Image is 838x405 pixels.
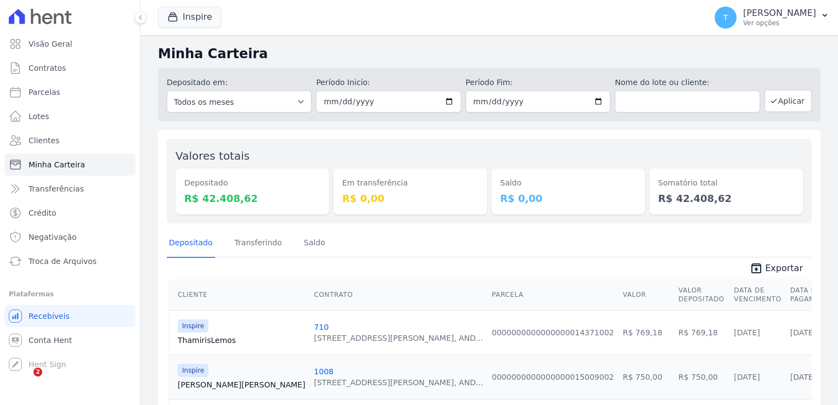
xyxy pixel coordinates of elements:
[674,310,729,355] td: R$ 769,18
[29,38,72,49] span: Visão Geral
[175,149,250,162] label: Valores totais
[4,105,135,127] a: Lotes
[178,335,305,346] a: ThamirisLemos
[790,328,816,337] a: [DATE]
[29,159,85,170] span: Minha Carteira
[500,177,636,189] dt: Saldo
[310,279,488,311] th: Contrato
[4,57,135,79] a: Contratos
[618,355,673,399] td: R$ 750,00
[734,328,760,337] a: [DATE]
[741,262,812,277] a: unarchive Exportar
[765,90,812,112] button: Aplicar
[765,262,803,275] span: Exportar
[743,19,816,27] p: Ver opções
[674,355,729,399] td: R$ 750,00
[314,323,329,331] a: 710
[790,373,816,381] a: [DATE]
[184,191,320,206] dd: R$ 42.408,62
[674,279,729,311] th: Valor Depositado
[4,81,135,103] a: Parcelas
[4,130,135,151] a: Clientes
[4,202,135,224] a: Crédito
[618,279,673,311] th: Valor
[29,311,70,322] span: Recebíveis
[342,177,478,189] dt: Em transferência
[723,14,728,21] span: T
[618,310,673,355] td: R$ 769,18
[658,191,794,206] dd: R$ 42.408,62
[29,87,60,98] span: Parcelas
[29,232,77,243] span: Negativação
[233,229,285,258] a: Transferindo
[29,335,72,346] span: Conta Hent
[29,256,97,267] span: Troca de Arquivos
[29,183,84,194] span: Transferências
[492,328,614,337] a: 0000000000000000014371002
[4,178,135,200] a: Transferências
[178,319,208,333] span: Inspire
[158,7,222,27] button: Inspire
[492,373,614,381] a: 0000000000000000015009002
[158,44,820,64] h2: Minha Carteira
[169,279,310,311] th: Cliente
[302,229,327,258] a: Saldo
[167,78,228,87] label: Depositado em:
[314,367,334,376] a: 1008
[488,279,619,311] th: Parcela
[29,111,49,122] span: Lotes
[658,177,794,189] dt: Somatório total
[4,226,135,248] a: Negativação
[342,191,478,206] dd: R$ 0,00
[466,77,610,88] label: Período Fim:
[29,135,59,146] span: Clientes
[500,191,636,206] dd: R$ 0,00
[4,250,135,272] a: Troca de Arquivos
[729,279,785,311] th: Data de Vencimento
[314,333,483,344] div: [STREET_ADDRESS][PERSON_NAME], AND...
[706,2,838,33] button: T [PERSON_NAME] Ver opções
[4,305,135,327] a: Recebíveis
[184,177,320,189] dt: Depositado
[615,77,760,88] label: Nome do lote ou cliente:
[4,154,135,176] a: Minha Carteira
[178,364,208,377] span: Inspire
[4,33,135,55] a: Visão Geral
[4,329,135,351] a: Conta Hent
[167,229,215,258] a: Depositado
[750,262,763,275] i: unarchive
[178,379,305,390] a: [PERSON_NAME][PERSON_NAME]
[314,377,483,388] div: [STREET_ADDRESS][PERSON_NAME], AND...
[316,77,461,88] label: Período Inicío:
[29,63,66,74] span: Contratos
[734,373,760,381] a: [DATE]
[33,368,42,376] span: 2
[29,207,56,218] span: Crédito
[743,8,816,19] p: [PERSON_NAME]
[11,368,37,394] iframe: Intercom live chat
[9,288,131,301] div: Plataformas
